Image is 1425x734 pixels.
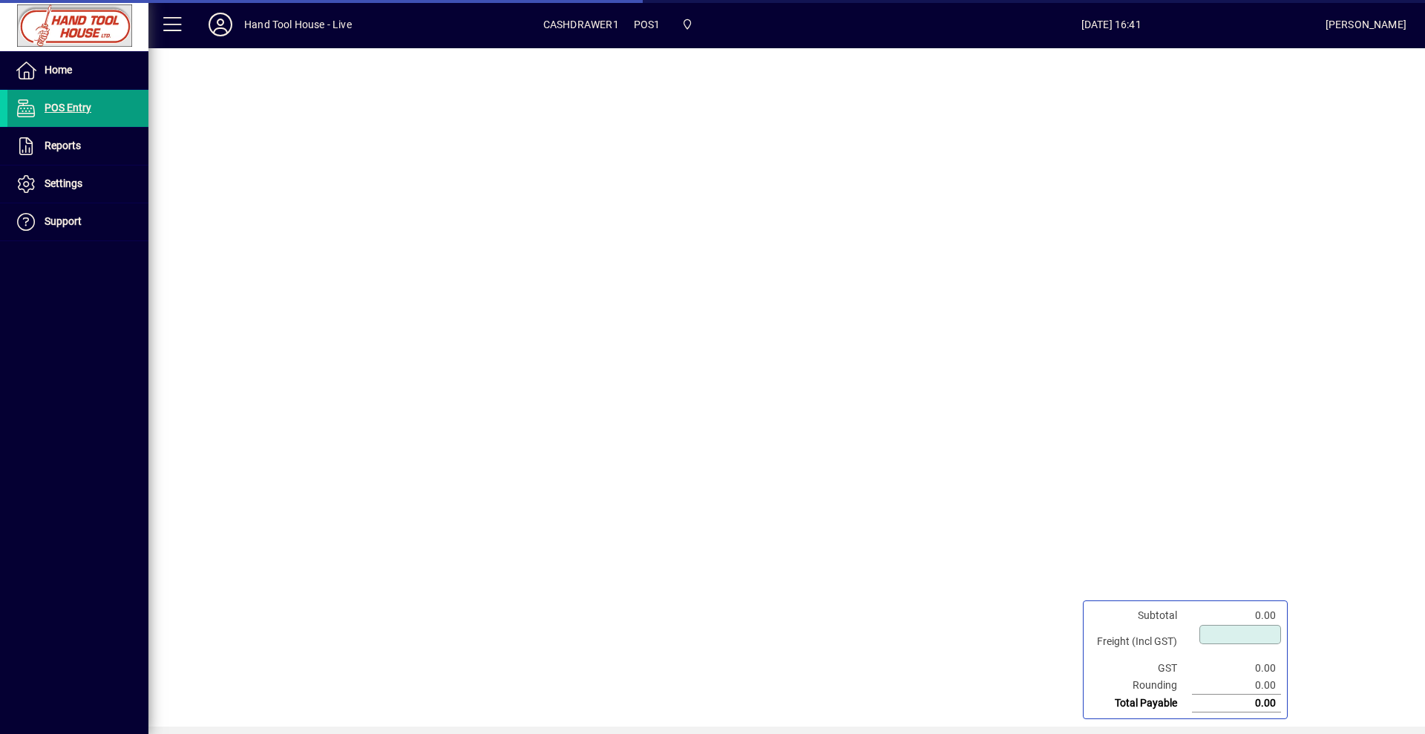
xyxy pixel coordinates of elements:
[197,11,244,38] button: Profile
[45,215,82,227] span: Support
[1192,695,1281,712] td: 0.00
[244,13,352,36] div: Hand Tool House - Live
[1192,607,1281,624] td: 0.00
[1090,695,1192,712] td: Total Payable
[543,13,619,36] span: CASHDRAWER1
[45,64,72,76] span: Home
[634,13,661,36] span: POS1
[1192,660,1281,677] td: 0.00
[7,52,148,89] a: Home
[7,166,148,203] a: Settings
[1090,660,1192,677] td: GST
[45,177,82,189] span: Settings
[7,128,148,165] a: Reports
[897,13,1326,36] span: [DATE] 16:41
[1326,13,1406,36] div: [PERSON_NAME]
[45,140,81,151] span: Reports
[45,102,91,114] span: POS Entry
[1192,677,1281,695] td: 0.00
[1090,624,1192,660] td: Freight (Incl GST)
[7,203,148,240] a: Support
[1090,677,1192,695] td: Rounding
[1090,607,1192,624] td: Subtotal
